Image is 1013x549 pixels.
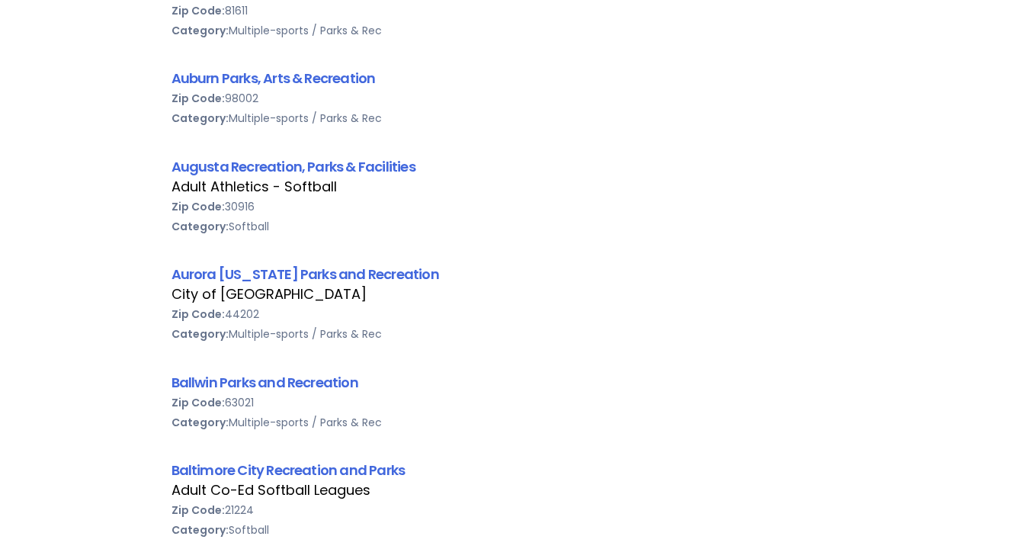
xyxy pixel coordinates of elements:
b: Category: [172,522,229,538]
b: Category: [172,326,229,342]
b: Zip Code: [172,307,225,322]
div: Ballwin Parks and Recreation [172,372,842,393]
b: Category: [172,111,229,126]
div: Auburn Parks, Arts & Recreation [172,68,842,88]
b: Category: [172,219,229,234]
div: Softball [172,520,842,540]
div: Adult Co-Ed Softball Leagues [172,480,842,500]
div: 21224 [172,500,842,520]
a: Aurora [US_STATE] Parks and Recreation [172,265,439,284]
b: Zip Code: [172,91,225,106]
div: Multiple-sports / Parks & Rec [172,108,842,128]
div: Multiple-sports / Parks & Rec [172,21,842,40]
div: 30916 [172,197,842,217]
b: Zip Code: [172,3,225,18]
a: Augusta Recreation, Parks & Facilities [172,157,415,176]
div: Augusta Recreation, Parks & Facilities [172,156,842,177]
div: Baltimore City Recreation and Parks [172,460,842,480]
div: Aurora [US_STATE] Parks and Recreation [172,264,842,284]
b: Category: [172,23,229,38]
div: 98002 [172,88,842,108]
b: Zip Code: [172,199,225,214]
div: City of [GEOGRAPHIC_DATA] [172,284,842,304]
div: 63021 [172,393,842,413]
div: Softball [172,217,842,236]
div: Multiple-sports / Parks & Rec [172,413,842,432]
div: Adult Athletics - Softball [172,177,842,197]
a: Baltimore City Recreation and Parks [172,461,406,480]
b: Category: [172,415,229,430]
b: Zip Code: [172,502,225,518]
a: Ballwin Parks and Recreation [172,373,358,392]
b: Zip Code: [172,395,225,410]
div: Multiple-sports / Parks & Rec [172,324,842,344]
a: Auburn Parks, Arts & Recreation [172,69,376,88]
div: 81611 [172,1,842,21]
div: 44202 [172,304,842,324]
